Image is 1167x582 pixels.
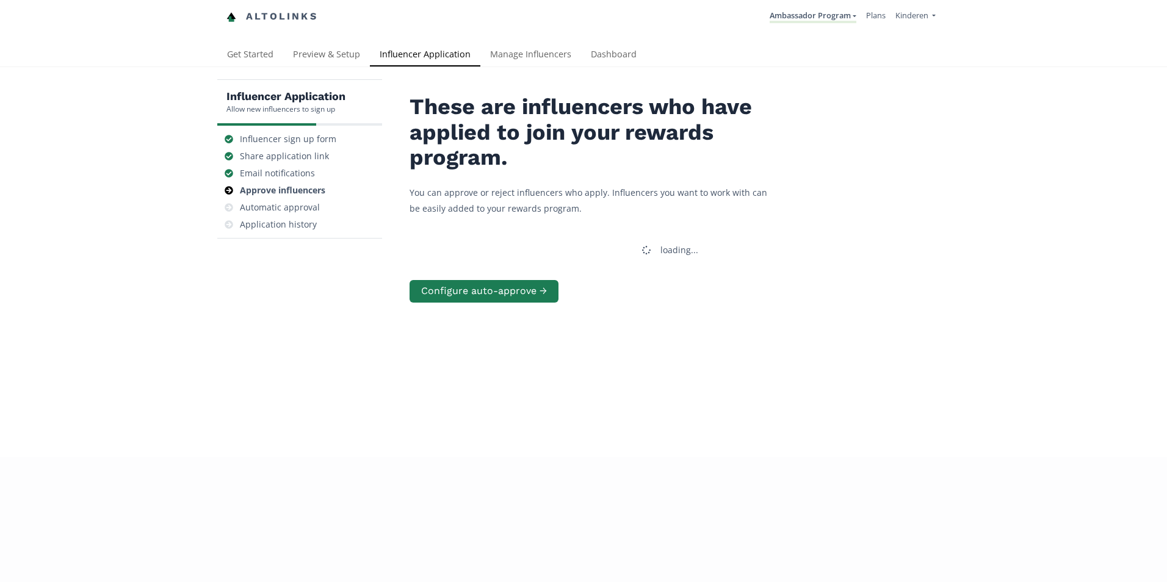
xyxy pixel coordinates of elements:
p: You can approve or reject influencers who apply. Influencers you want to work with can be easily ... [410,185,776,215]
div: Automatic approval [240,201,320,214]
a: Altolinks [226,7,318,27]
a: Manage Influencers [480,43,581,68]
div: Approve influencers [240,184,325,196]
div: Application history [240,218,317,231]
span: Kinderen [895,10,928,21]
button: Configure auto-approve → [410,280,558,303]
div: loading... [660,244,698,256]
a: Plans [866,10,886,21]
a: Get Started [217,43,283,68]
h5: Influencer Application [226,89,345,104]
a: Influencer Application [370,43,480,68]
div: Allow new influencers to sign up [226,104,345,114]
h2: These are influencers who have applied to join your rewards program. [410,95,776,170]
div: Influencer sign up form [240,133,336,145]
a: Dashboard [581,43,646,68]
div: Email notifications [240,167,315,179]
div: Share application link [240,150,329,162]
a: Kinderen [895,10,936,24]
img: favicon-32x32.png [226,12,236,22]
a: Preview & Setup [283,43,370,68]
a: Ambassador Program [770,10,856,23]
